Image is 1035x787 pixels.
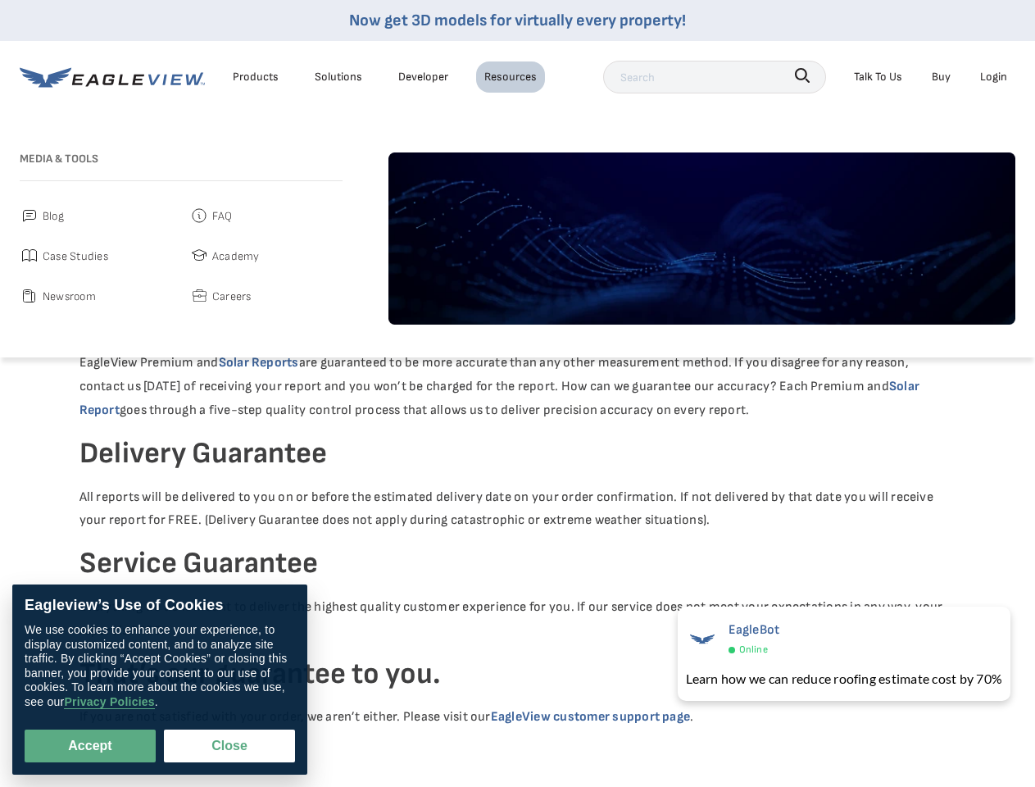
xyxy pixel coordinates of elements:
div: Solutions [315,66,362,87]
a: Privacy Policies [64,695,154,709]
span: Blog [43,206,64,226]
span: Online [739,641,768,659]
p: If you are not satisfied with your order, we aren’t either. Please visit our . [79,706,956,730]
span: FAQ [212,206,233,226]
span: Careers [212,286,252,307]
a: Developer [398,66,448,87]
h3: Media & Tools [20,152,343,166]
span: EagleBot [729,622,780,638]
img: EagleBot [686,622,719,655]
img: careers.svg [189,286,209,306]
div: Resources [484,66,537,87]
button: Close [164,730,295,762]
div: Eagleview’s Use of Cookies [25,597,295,615]
div: Products [233,66,279,87]
img: newsroom.svg [20,286,39,306]
h4: Delivery Guarantee [79,435,956,474]
input: Search [603,61,826,93]
div: Login [980,66,1007,87]
a: FAQ [189,206,343,226]
a: Solar Reports [219,355,299,371]
a: Case Studies [20,246,173,266]
p: Everything we do is meant to deliver the highest quality customer experience for you. If our serv... [79,596,956,644]
a: EagleView customer support page [491,709,690,725]
h4: That’s our guarantee to you. [79,656,956,694]
a: Buy [932,66,951,87]
div: Learn how we can reduce roofing estimate cost by 70% [686,669,1002,689]
span: Academy [212,246,260,266]
a: Blog [20,206,173,226]
img: faq.svg [189,206,209,225]
img: blog.svg [20,206,39,225]
img: case_studies.svg [20,246,39,266]
img: default-image.webp [388,152,1015,325]
button: Accept [25,730,156,762]
h4: Service Guarantee [79,545,956,584]
a: Now get 3D models for virtually every property! [349,11,686,30]
img: academy.svg [189,246,209,266]
a: Solar Report [79,379,920,418]
div: We use cookies to enhance your experience, to display customized content, and to analyze site tra... [25,623,295,709]
a: Academy [189,246,343,266]
div: Talk To Us [854,66,902,87]
a: Careers [189,286,343,307]
span: Newsroom [43,286,96,307]
p: All reports will be delivered to you on or before the estimated delivery date on your order confi... [79,486,956,534]
p: EagleView Premium and are guaranteed to be more accurate than any other measurement method. If yo... [79,352,956,422]
span: Case Studies [43,246,108,266]
a: Newsroom [20,286,173,307]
